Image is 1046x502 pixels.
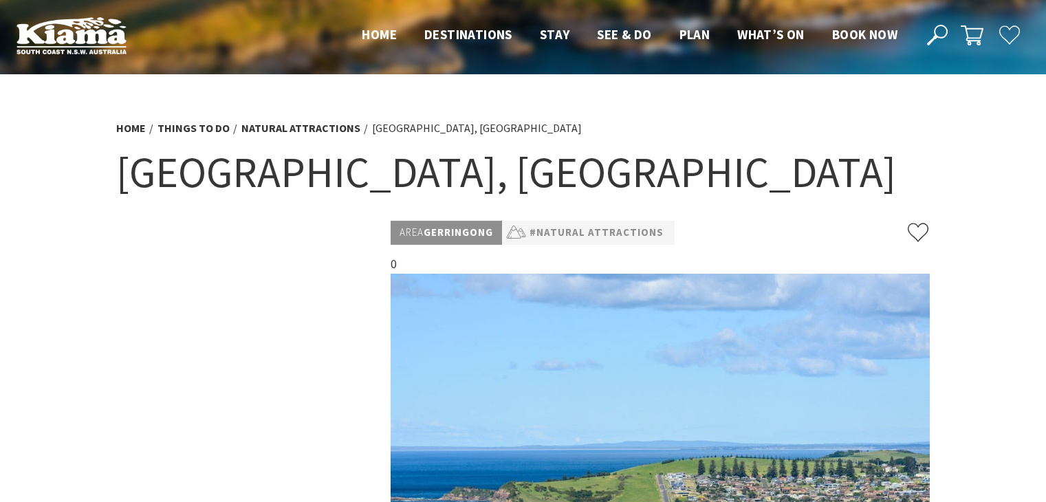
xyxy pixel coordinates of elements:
[530,224,664,241] a: #Natural Attractions
[424,26,512,43] span: Destinations
[157,121,230,135] a: Things To Do
[737,26,805,44] a: What’s On
[400,226,424,239] span: Area
[424,26,512,44] a: Destinations
[832,26,897,43] span: Book now
[17,17,127,54] img: Kiama Logo
[679,26,710,43] span: Plan
[116,121,146,135] a: Home
[540,26,570,44] a: Stay
[597,26,651,44] a: See & Do
[737,26,805,43] span: What’s On
[348,24,911,47] nav: Main Menu
[679,26,710,44] a: Plan
[372,120,582,138] li: [GEOGRAPHIC_DATA], [GEOGRAPHIC_DATA]
[362,26,397,44] a: Home
[832,26,897,44] a: Book now
[540,26,570,43] span: Stay
[362,26,397,43] span: Home
[241,121,360,135] a: Natural Attractions
[116,144,930,200] h1: [GEOGRAPHIC_DATA], [GEOGRAPHIC_DATA]
[391,221,502,245] p: Gerringong
[597,26,651,43] span: See & Do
